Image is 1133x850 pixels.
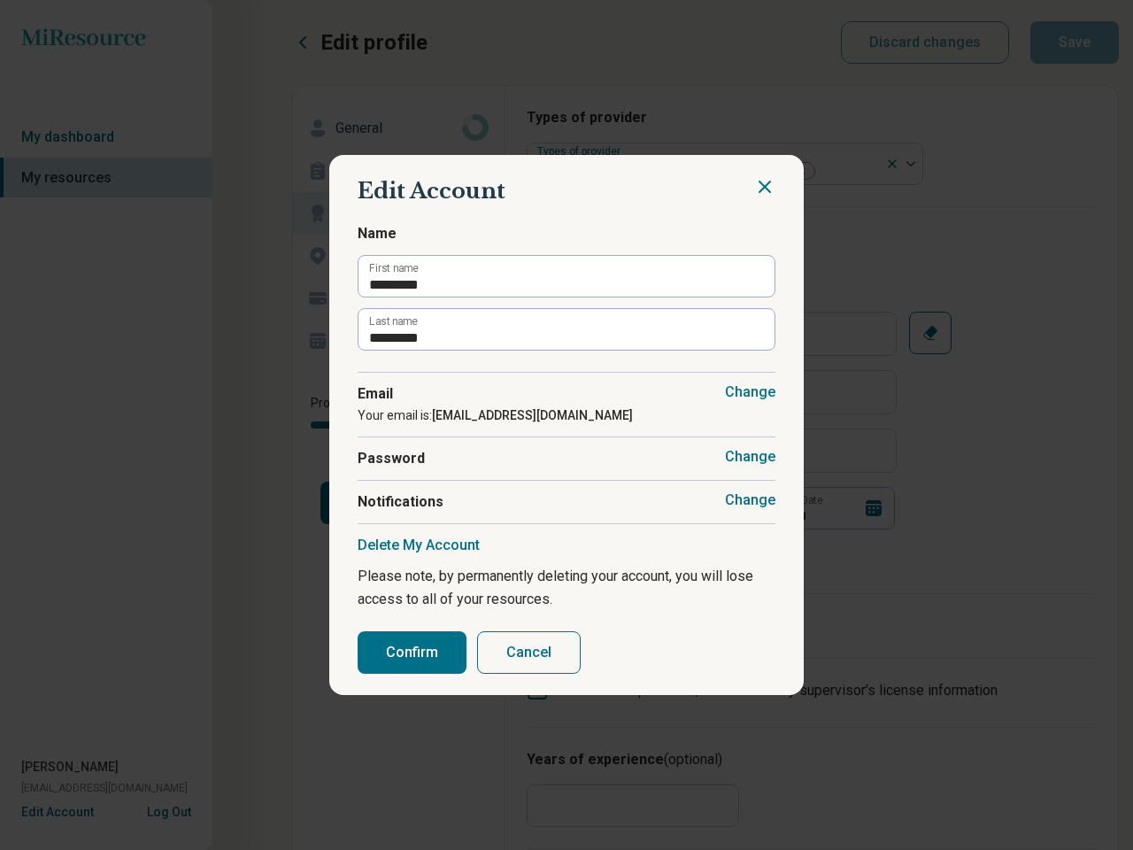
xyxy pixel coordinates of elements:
[358,408,633,422] span: Your email is:
[358,223,775,244] span: Name
[358,565,775,610] p: Please note, by permanently deleting your account, you will lose access to all of your resources.
[358,448,775,469] span: Password
[725,383,775,401] button: Change
[725,448,775,466] button: Change
[725,491,775,509] button: Change
[477,631,581,674] button: Cancel
[754,176,775,197] button: Close
[358,491,775,513] span: Notifications
[358,176,775,206] h2: Edit Account
[358,537,480,554] button: Delete My Account
[358,383,775,405] span: Email
[358,631,466,674] button: Confirm
[432,408,633,422] strong: [EMAIL_ADDRESS][DOMAIN_NAME]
